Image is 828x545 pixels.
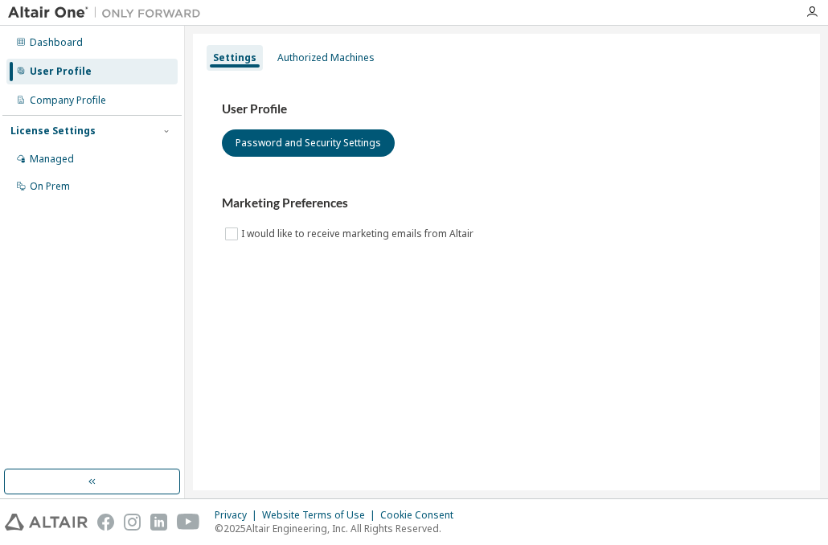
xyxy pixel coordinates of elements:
img: linkedin.svg [150,514,167,531]
img: youtube.svg [177,514,200,531]
h3: User Profile [222,101,791,117]
div: Managed [30,153,74,166]
label: I would like to receive marketing emails from Altair [241,224,477,244]
p: © 2025 Altair Engineering, Inc. All Rights Reserved. [215,522,463,535]
div: Privacy [215,509,262,522]
div: On Prem [30,180,70,193]
img: facebook.svg [97,514,114,531]
div: Authorized Machines [277,51,375,64]
div: License Settings [10,125,96,137]
div: Website Terms of Use [262,509,380,522]
div: Company Profile [30,94,106,107]
img: instagram.svg [124,514,141,531]
div: Cookie Consent [380,509,463,522]
div: Dashboard [30,36,83,49]
button: Password and Security Settings [222,129,395,157]
div: Settings [213,51,256,64]
div: User Profile [30,65,92,78]
img: Altair One [8,5,209,21]
h3: Marketing Preferences [222,195,791,211]
img: altair_logo.svg [5,514,88,531]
